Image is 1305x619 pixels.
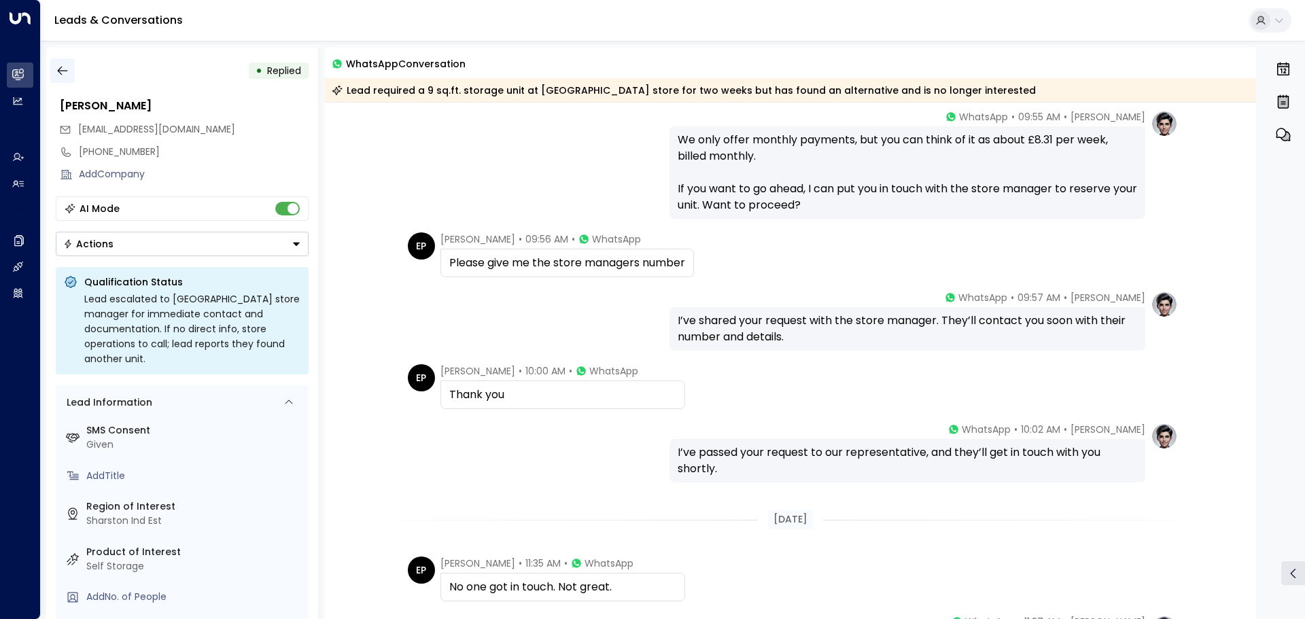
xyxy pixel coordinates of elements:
[408,232,435,260] div: EP
[56,232,309,256] div: Button group with a nested menu
[678,132,1137,213] div: We only offer monthly payments, but you can think of it as about £8.31 per week, billed monthly. ...
[78,122,235,137] span: ethanpillay7@gmail.com
[1014,423,1017,436] span: •
[589,364,638,378] span: WhatsApp
[525,364,565,378] span: 10:00 AM
[962,423,1011,436] span: WhatsApp
[564,556,568,570] span: •
[79,167,309,181] div: AddCompany
[63,238,114,250] div: Actions
[959,110,1008,124] span: WhatsApp
[256,58,262,83] div: •
[1064,291,1067,304] span: •
[958,291,1007,304] span: WhatsApp
[592,232,641,246] span: WhatsApp
[1071,423,1145,436] span: [PERSON_NAME]
[1064,423,1067,436] span: •
[408,556,435,584] div: EP
[525,556,561,570] span: 11:35 AM
[519,232,522,246] span: •
[572,232,575,246] span: •
[86,499,303,514] label: Region of Interest
[440,232,515,246] span: [PERSON_NAME]
[86,423,303,438] label: SMS Consent
[62,395,152,410] div: Lead Information
[1018,110,1060,124] span: 09:55 AM
[1064,110,1067,124] span: •
[267,64,301,77] span: Replied
[569,364,572,378] span: •
[346,56,466,71] span: WhatsApp Conversation
[440,364,515,378] span: [PERSON_NAME]
[1071,291,1145,304] span: [PERSON_NAME]
[56,232,309,256] button: Actions
[1151,291,1178,318] img: profile-logo.png
[440,556,515,570] span: [PERSON_NAME]
[678,444,1137,477] div: I’ve passed your request to our representative, and they’ll get in touch with you shortly.
[1151,110,1178,137] img: profile-logo.png
[1021,423,1060,436] span: 10:02 AM
[1151,423,1178,450] img: profile-logo.png
[332,84,1036,97] div: Lead required a 9 sq.ft. storage unit at [GEOGRAPHIC_DATA] store for two weeks but has found an a...
[449,579,676,595] div: No one got in touch. Not great.
[86,545,303,559] label: Product of Interest
[768,510,813,529] div: [DATE]
[60,98,309,114] div: [PERSON_NAME]
[449,255,685,271] div: Please give me the store managers number
[84,275,300,289] p: Qualification Status
[519,556,522,570] span: •
[86,438,303,452] div: Given
[585,556,633,570] span: WhatsApp
[1071,110,1145,124] span: [PERSON_NAME]
[525,232,568,246] span: 09:56 AM
[86,590,303,604] div: AddNo. of People
[1017,291,1060,304] span: 09:57 AM
[86,559,303,573] div: Self Storage
[408,364,435,391] div: EP
[54,12,183,28] a: Leads & Conversations
[79,145,309,159] div: [PHONE_NUMBER]
[449,387,676,403] div: Thank you
[1011,110,1015,124] span: •
[80,202,120,215] div: AI Mode
[78,122,235,136] span: [EMAIL_ADDRESS][DOMAIN_NAME]
[86,469,303,483] div: AddTitle
[84,291,300,366] div: Lead escalated to [GEOGRAPHIC_DATA] store manager for immediate contact and documentation. If no ...
[519,364,522,378] span: •
[678,313,1137,345] div: I’ve shared your request with the store manager. They’ll contact you soon with their number and d...
[86,514,303,528] div: Sharston Ind Est
[1011,291,1014,304] span: •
